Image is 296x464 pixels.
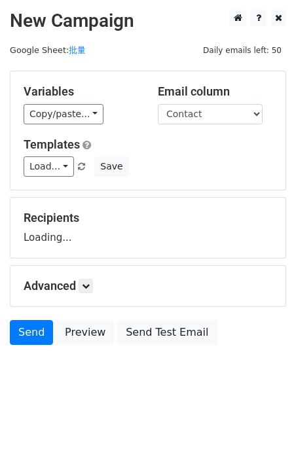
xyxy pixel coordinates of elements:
div: Loading... [24,211,272,245]
h2: New Campaign [10,10,286,32]
a: Templates [24,137,80,151]
h5: Advanced [24,279,272,293]
a: Daily emails left: 50 [198,45,286,55]
h5: Email column [158,84,272,99]
a: 批量 [69,45,86,55]
a: Copy/paste... [24,104,103,124]
a: Send [10,320,53,345]
span: Daily emails left: 50 [198,43,286,58]
a: Send Test Email [117,320,217,345]
a: Load... [24,156,74,177]
button: Save [94,156,128,177]
h5: Variables [24,84,138,99]
small: Google Sheet: [10,45,86,55]
a: Preview [56,320,114,345]
h5: Recipients [24,211,272,225]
